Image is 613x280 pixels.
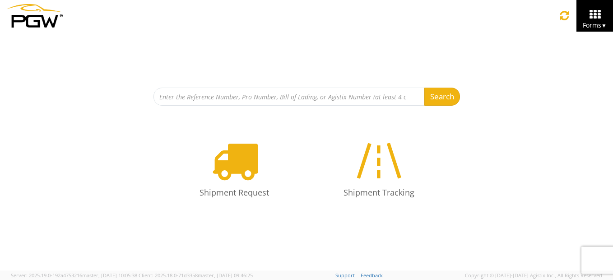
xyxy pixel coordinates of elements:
[320,188,437,197] h4: Shipment Tracking
[465,272,602,279] span: Copyright © [DATE]-[DATE] Agistix Inc., All Rights Reserved
[601,22,607,29] span: ▼
[583,21,607,29] span: Forms
[424,88,460,106] button: Search
[311,128,446,211] a: Shipment Tracking
[11,272,137,279] span: Server: 2025.19.0-192a4753216
[139,272,253,279] span: Client: 2025.18.0-71d3358
[361,272,383,279] a: Feedback
[167,128,302,211] a: Shipment Request
[153,88,425,106] input: Enter the Reference Number, Pro Number, Bill of Lading, or Agistix Number (at least 4 chars)
[82,272,137,279] span: master, [DATE] 10:05:38
[7,4,63,28] img: pgw-form-logo-1aaa8060b1cc70fad034.png
[335,272,355,279] a: Support
[198,272,253,279] span: master, [DATE] 09:46:25
[176,188,293,197] h4: Shipment Request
